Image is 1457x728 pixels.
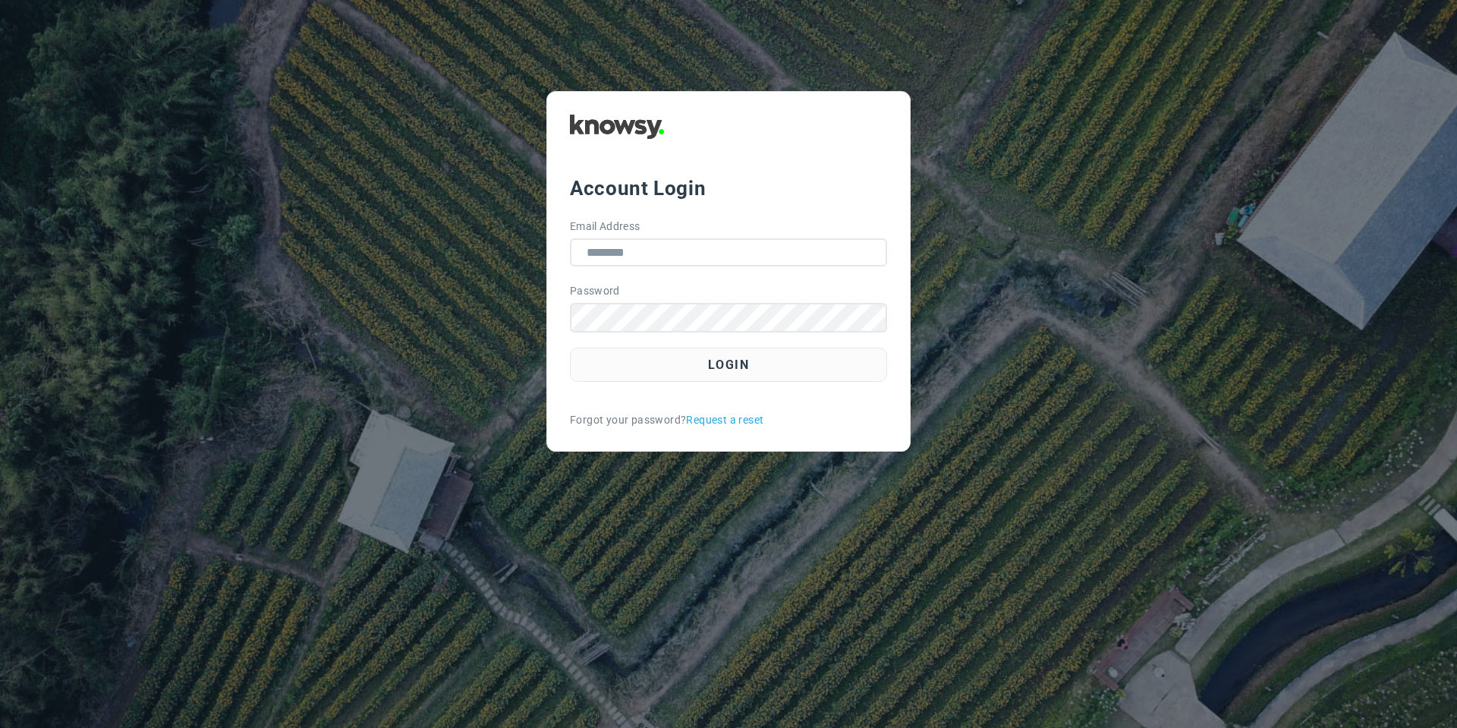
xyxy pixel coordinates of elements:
[570,412,887,428] div: Forgot your password?
[686,412,763,428] a: Request a reset
[570,219,640,235] label: Email Address
[570,283,620,299] label: Password
[570,348,887,382] button: Login
[570,175,887,202] div: Account Login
